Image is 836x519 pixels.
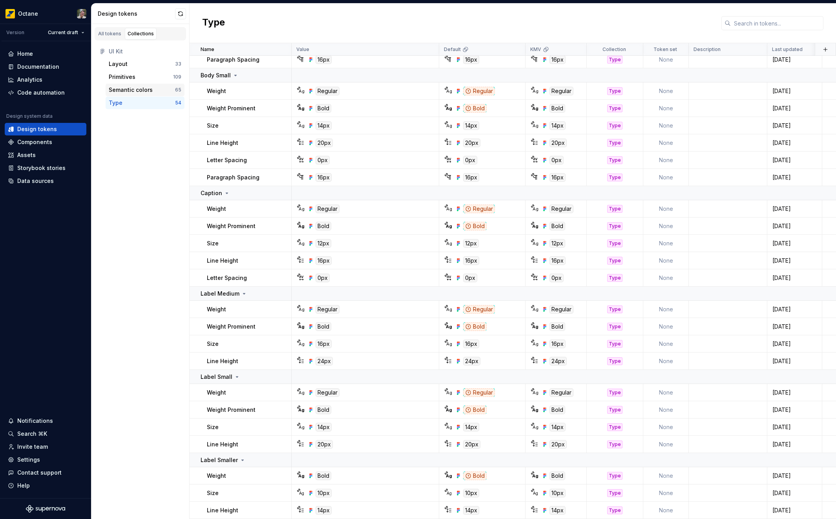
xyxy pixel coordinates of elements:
[607,87,622,95] div: Type
[643,467,689,484] td: None
[463,423,479,431] div: 14px
[463,55,479,64] div: 16px
[446,306,452,312] div: Ag
[549,322,565,331] div: Bold
[17,469,62,477] div: Contact support
[106,84,184,96] button: Semantic colors65
[5,428,86,440] button: Search ⌘K
[643,335,689,353] td: None
[26,505,65,513] a: Supernova Logo
[207,257,238,265] p: Line Height
[532,122,538,129] div: Ag
[643,401,689,418] td: None
[768,340,821,348] div: [DATE]
[768,506,821,514] div: [DATE]
[643,200,689,217] td: None
[532,407,538,413] div: Ag
[17,456,40,464] div: Settings
[607,122,622,130] div: Type
[207,56,259,64] p: Paragraph Spacing
[643,217,689,235] td: None
[532,490,538,496] div: Ag
[643,269,689,287] td: None
[607,440,622,448] div: Type
[207,389,226,397] p: Weight
[768,406,821,414] div: [DATE]
[643,484,689,502] td: None
[18,10,38,18] div: Octane
[768,257,821,265] div: [DATE]
[463,489,479,497] div: 10px
[643,117,689,134] td: None
[549,489,566,497] div: 10px
[207,222,256,230] p: Weight Prominent
[607,174,622,181] div: Type
[694,46,721,53] p: Description
[643,169,689,186] td: None
[768,239,821,247] div: [DATE]
[316,205,340,213] div: Regular
[530,46,541,53] p: KMV
[607,340,622,348] div: Type
[463,322,487,331] div: Bold
[549,239,565,248] div: 12px
[446,341,452,347] div: Ag
[446,206,452,212] div: Ag
[768,274,821,282] div: [DATE]
[549,340,566,348] div: 16px
[463,139,480,147] div: 20px
[463,340,479,348] div: 16px
[768,323,821,331] div: [DATE]
[643,152,689,169] td: None
[316,305,340,314] div: Regular
[207,274,247,282] p: Letter Spacing
[316,489,332,497] div: 10px
[316,423,332,431] div: 14px
[446,424,452,430] div: Ag
[549,305,573,314] div: Regular
[446,223,452,229] div: Ag
[607,139,622,147] div: Type
[207,156,247,164] p: Letter Spacing
[607,104,622,112] div: Type
[643,301,689,318] td: None
[175,87,181,93] div: 65
[106,58,184,70] a: Layout33
[201,71,231,79] p: Body Small
[106,71,184,83] a: Primitives109
[207,340,219,348] p: Size
[207,122,219,130] p: Size
[768,104,821,112] div: [DATE]
[17,50,33,58] div: Home
[298,389,305,396] div: Ag
[316,506,332,515] div: 14px
[17,417,53,425] div: Notifications
[296,46,309,53] p: Value
[607,222,622,230] div: Type
[768,472,821,480] div: [DATE]
[549,156,564,164] div: 0px
[175,61,181,67] div: 33
[201,456,238,464] p: Label Smaller
[201,189,222,197] p: Caption
[607,506,622,514] div: Type
[5,73,86,86] a: Analytics
[768,87,821,95] div: [DATE]
[607,239,622,247] div: Type
[316,256,332,265] div: 16px
[463,121,479,130] div: 14px
[602,46,626,53] p: Collection
[607,423,622,431] div: Type
[109,73,135,81] div: Primitives
[316,274,330,282] div: 0px
[768,174,821,181] div: [DATE]
[463,506,479,515] div: 14px
[768,357,821,365] div: [DATE]
[768,389,821,397] div: [DATE]
[5,479,86,492] button: Help
[5,162,86,174] a: Storybook stories
[207,472,226,480] p: Weight
[298,306,305,312] div: Ag
[5,9,15,18] img: e8093afa-4b23-4413-bf51-00cde92dbd3f.png
[446,122,452,129] div: Ag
